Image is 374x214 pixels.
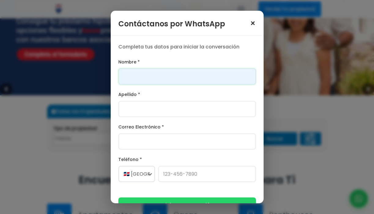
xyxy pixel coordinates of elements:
[158,166,256,182] input: 123-456-7890
[250,19,256,28] span: ×
[118,58,256,66] label: Nombre *
[118,43,256,51] p: Completa tus datos para iniciar la conversación
[118,123,256,131] label: Correo Electrónico *
[118,156,256,163] label: Teléfono *
[118,197,256,212] button: Iniciar Conversación
[118,91,256,98] label: Apellido *
[118,18,225,29] h3: Contáctanos por WhatsApp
